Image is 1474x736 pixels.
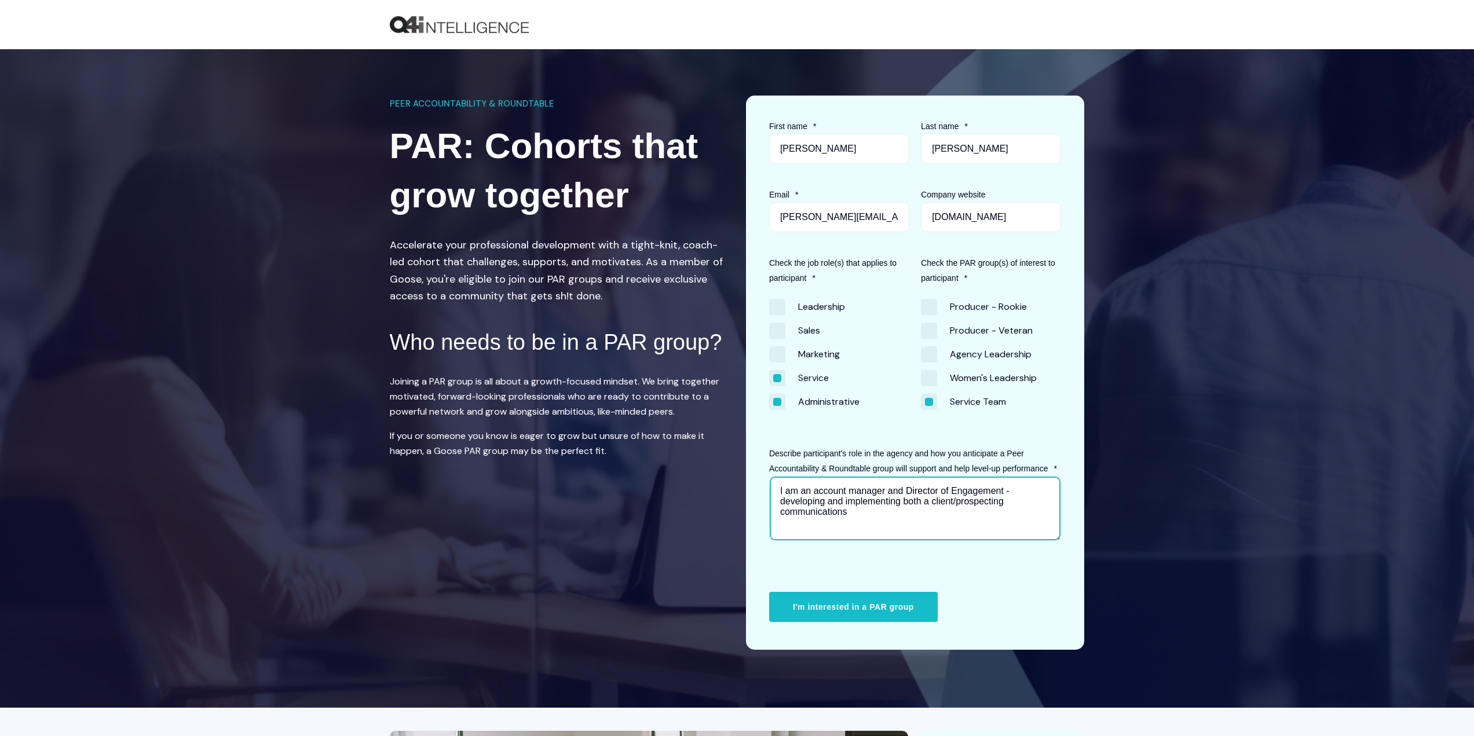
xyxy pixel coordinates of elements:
[921,190,985,199] span: Company website
[921,134,1061,164] input: Participant's name
[390,96,554,112] span: PEER ACCOUNTABILITY & ROUNDTABLE
[769,134,909,164] input: Participant's name
[769,258,897,283] span: Check the job role(s) that applies to participant
[390,16,529,34] a: Back to Home
[769,323,820,338] span: Sales
[1215,591,1474,736] iframe: Chat Widget
[390,121,729,219] h1: PAR: Cohorts that grow together
[921,346,1032,362] span: Agency Leadership
[769,202,909,232] input: Participant's email
[921,370,1037,386] span: Women's Leadership
[390,429,729,459] p: If you or someone you know is eager to grow but unsure of how to make it happen, a Goose PAR grou...
[769,190,789,199] span: Email
[390,374,729,419] p: Joining a PAR group is all about a growth-focused mindset. We bring together motivated, forward-l...
[769,299,845,314] span: Leadership
[390,328,729,357] h2: Who needs to be in a PAR group?
[769,449,1048,473] span: Describe participant's role in the agency and how you anticipate a Peer Accountability & Roundtab...
[769,394,859,409] span: Administrative
[769,476,1062,541] textarea: I am an account manager and Director of Engagement - developing and implementing both a client/pr...
[390,237,729,305] p: Accelerate your professional development with a tight-knit, coach-led cohort that challenges, sup...
[921,258,1055,283] span: Check the PAR group(s) of interest to participant
[921,122,959,131] span: Last name
[769,122,807,131] span: First name
[390,16,529,34] img: Q4intelligence, LLC logo
[921,323,1033,338] span: Producer - Veteran
[769,592,938,622] input: I'm interested in a PAR group
[769,346,840,362] span: Marketing
[921,299,1027,314] span: Producer - Rookie
[769,370,829,386] span: Service
[921,394,1006,409] span: Service Team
